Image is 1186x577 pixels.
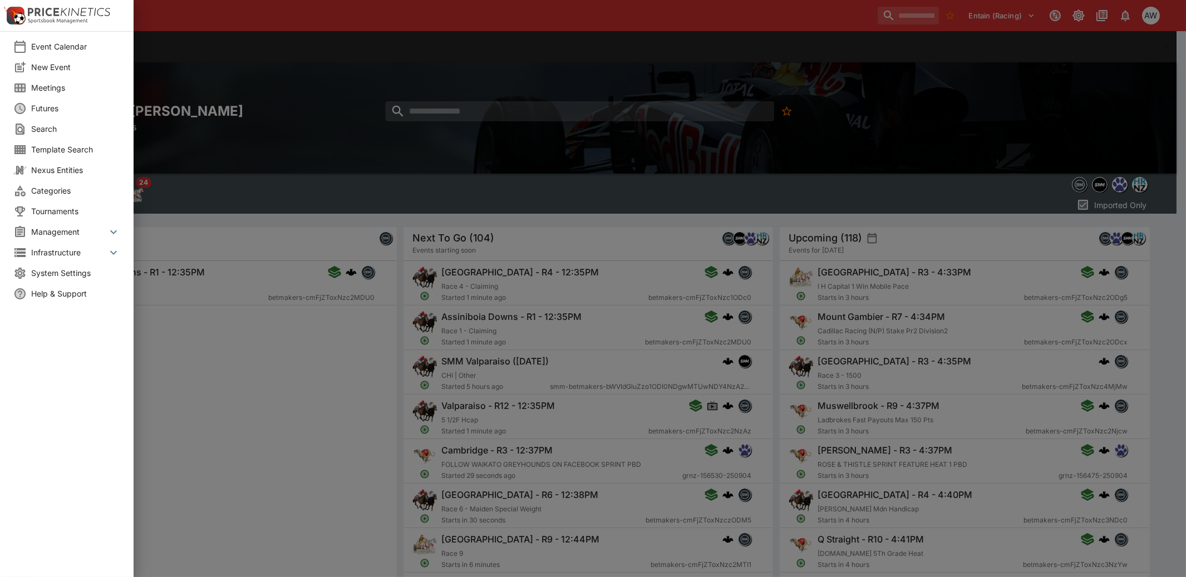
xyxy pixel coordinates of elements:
[31,226,107,238] span: Management
[31,288,120,299] span: Help & Support
[31,82,120,93] span: Meetings
[3,4,26,27] img: PriceKinetics Logo
[31,164,120,176] span: Nexus Entities
[28,18,88,23] img: Sportsbook Management
[31,205,120,217] span: Tournaments
[31,41,120,52] span: Event Calendar
[31,61,120,73] span: New Event
[31,246,107,258] span: Infrastructure
[31,102,120,114] span: Futures
[28,8,110,16] img: PriceKinetics
[31,185,120,196] span: Categories
[31,267,120,279] span: System Settings
[31,123,120,135] span: Search
[31,144,120,155] span: Template Search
